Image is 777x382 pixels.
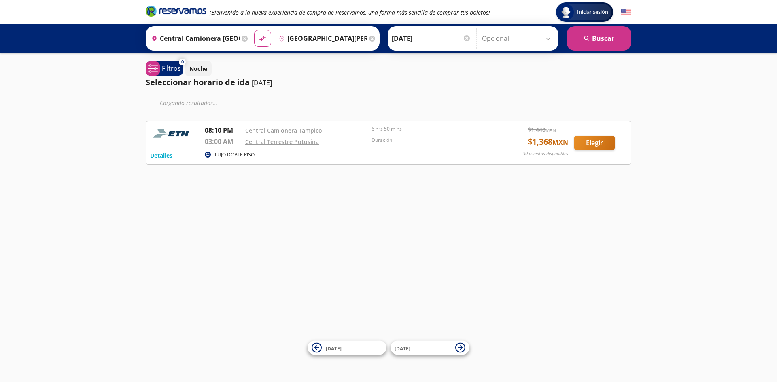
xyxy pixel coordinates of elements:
[245,127,322,134] a: Central Camionera Tampico
[528,136,568,148] span: $ 1,368
[245,138,319,146] a: Central Terrestre Potosina
[326,345,342,352] span: [DATE]
[150,125,195,141] img: RESERVAMOS
[146,76,250,89] p: Seleccionar horario de ida
[185,61,212,76] button: Noche
[308,341,386,355] button: [DATE]
[482,28,554,49] input: Opcional
[395,345,410,352] span: [DATE]
[528,125,556,134] span: $ 1,440
[146,5,206,19] a: Brand Logo
[276,28,367,49] input: Buscar Destino
[523,150,568,157] p: 30 asientos disponibles
[574,8,611,16] span: Iniciar sesión
[189,64,207,73] p: Noche
[372,125,494,133] p: 6 hrs 50 mins
[146,5,206,17] i: Brand Logo
[574,136,615,150] button: Elegir
[181,59,184,65] span: 0
[148,28,240,49] input: Buscar Origen
[205,137,241,146] p: 03:00 AM
[210,8,490,16] em: ¡Bienvenido a la nueva experiencia de compra de Reservamos, una forma más sencilla de comprar tus...
[252,78,272,88] p: [DATE]
[391,341,469,355] button: [DATE]
[392,28,471,49] input: Elegir Fecha
[372,137,494,144] p: Duración
[205,125,241,135] p: 08:10 PM
[160,99,218,107] em: Cargando resultados ...
[552,138,568,147] small: MXN
[150,151,172,160] button: Detalles
[621,7,631,17] button: English
[567,26,631,51] button: Buscar
[546,127,556,133] small: MXN
[215,151,255,158] p: LUJO DOBLE PISO
[162,63,181,73] p: Filtros
[146,61,183,76] button: 0Filtros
